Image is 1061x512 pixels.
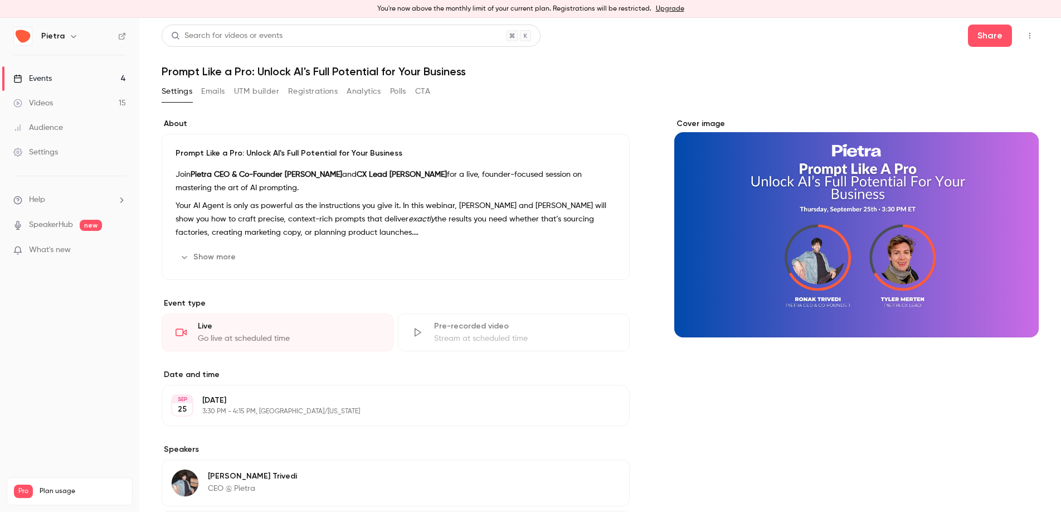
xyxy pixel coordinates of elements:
[202,407,571,416] p: 3:30 PM - 4:15 PM, [GEOGRAPHIC_DATA]/[US_STATE]
[198,321,379,332] div: Live
[172,470,198,496] img: Ronak Trivedi
[172,395,192,403] div: SEP
[176,148,616,159] p: Prompt Like a Pro: Unlock AI's Full Potential for Your Business
[674,118,1039,337] section: Cover image
[398,313,630,351] div: Pre-recorded videoStream at scheduled time
[13,147,58,158] div: Settings
[176,199,616,239] p: Your AI Agent is only as powerful as the instructions you give it. In this webinar, [PERSON_NAME]...
[162,118,630,129] label: About
[162,298,630,309] p: Event type
[162,369,630,380] label: Date and time
[390,83,406,100] button: Polls
[357,171,447,178] strong: CX Lead [PERSON_NAME]
[656,4,684,13] a: Upgrade
[178,404,187,415] p: 25
[14,27,32,45] img: Pietra
[198,333,379,344] div: Go live at scheduled time
[968,25,1012,47] button: Share
[176,248,242,266] button: Show more
[13,122,63,133] div: Audience
[40,487,125,496] span: Plan usage
[29,194,45,206] span: Help
[13,194,126,206] li: help-dropdown-opener
[191,171,342,178] strong: Pietra CEO & Co-Founder [PERSON_NAME]
[29,219,73,231] a: SpeakerHub
[434,333,616,344] div: Stream at scheduled time
[288,83,338,100] button: Registrations
[13,98,53,109] div: Videos
[162,83,192,100] button: Settings
[13,73,52,84] div: Events
[208,471,297,482] p: [PERSON_NAME] Trivedi
[234,83,279,100] button: UTM builder
[674,118,1039,129] label: Cover image
[434,321,616,332] div: Pre-recorded video
[162,65,1039,78] h1: Prompt Like a Pro: Unlock AI's Full Potential for Your Business
[208,483,297,494] p: CEO @ Pietra
[202,395,571,406] p: [DATE]
[14,485,33,498] span: Pro
[80,220,102,231] span: new
[162,444,630,455] label: Speakers
[408,215,435,223] em: exactly
[415,83,430,100] button: CTA
[162,460,630,506] div: Ronak Trivedi[PERSON_NAME] TrivediCEO @ Pietra
[347,83,381,100] button: Analytics
[29,244,71,256] span: What's new
[201,83,225,100] button: Emails
[41,31,65,42] h6: Pietra
[176,168,616,195] p: Join and for a live, founder-focused session on mastering the art of AI prompting.
[113,245,126,255] iframe: Noticeable Trigger
[171,30,283,42] div: Search for videos or events
[162,313,393,351] div: LiveGo live at scheduled time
